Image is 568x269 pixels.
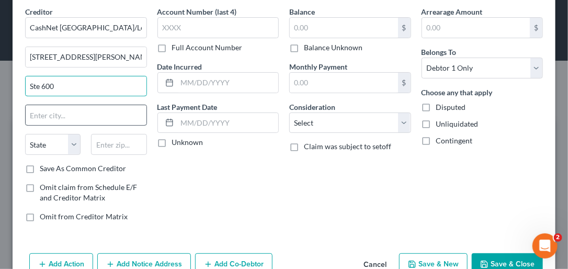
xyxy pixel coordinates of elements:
span: Disputed [436,103,466,111]
label: Arrearage Amount [422,6,483,17]
label: Consideration [289,102,335,113]
label: Choose any that apply [422,87,493,98]
label: Monthly Payment [289,61,347,72]
label: Save As Common Creditor [40,163,126,174]
span: 2 [554,233,562,242]
label: Full Account Number [172,42,243,53]
span: Creditor [25,7,53,16]
label: Balance Unknown [304,42,362,53]
span: Contingent [436,136,473,145]
input: Enter zip... [91,134,146,155]
span: Belongs To [422,48,457,57]
input: MM/DD/YYYY [177,73,279,93]
span: Claim was subject to setoff [304,142,391,151]
span: Unliquidated [436,119,479,128]
input: Enter city... [26,105,146,125]
input: Enter address... [26,47,146,67]
label: Unknown [172,137,203,148]
input: Apt, Suite, etc... [26,76,146,96]
div: $ [398,73,411,93]
label: Date Incurred [157,61,202,72]
div: $ [530,18,542,38]
span: Omit from Creditor Matrix [40,212,128,221]
iframe: Intercom live chat [532,233,558,259]
input: XXXX [157,17,279,38]
label: Balance [289,6,315,17]
div: $ [398,18,411,38]
input: 0.00 [290,73,398,93]
label: Last Payment Date [157,102,218,113]
input: MM/DD/YYYY [177,113,279,133]
label: Account Number (last 4) [157,6,237,17]
input: 0.00 [290,18,398,38]
input: Search creditor by name... [25,17,147,38]
span: Omit claim from Schedule E/F and Creditor Matrix [40,183,137,202]
input: 0.00 [422,18,530,38]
